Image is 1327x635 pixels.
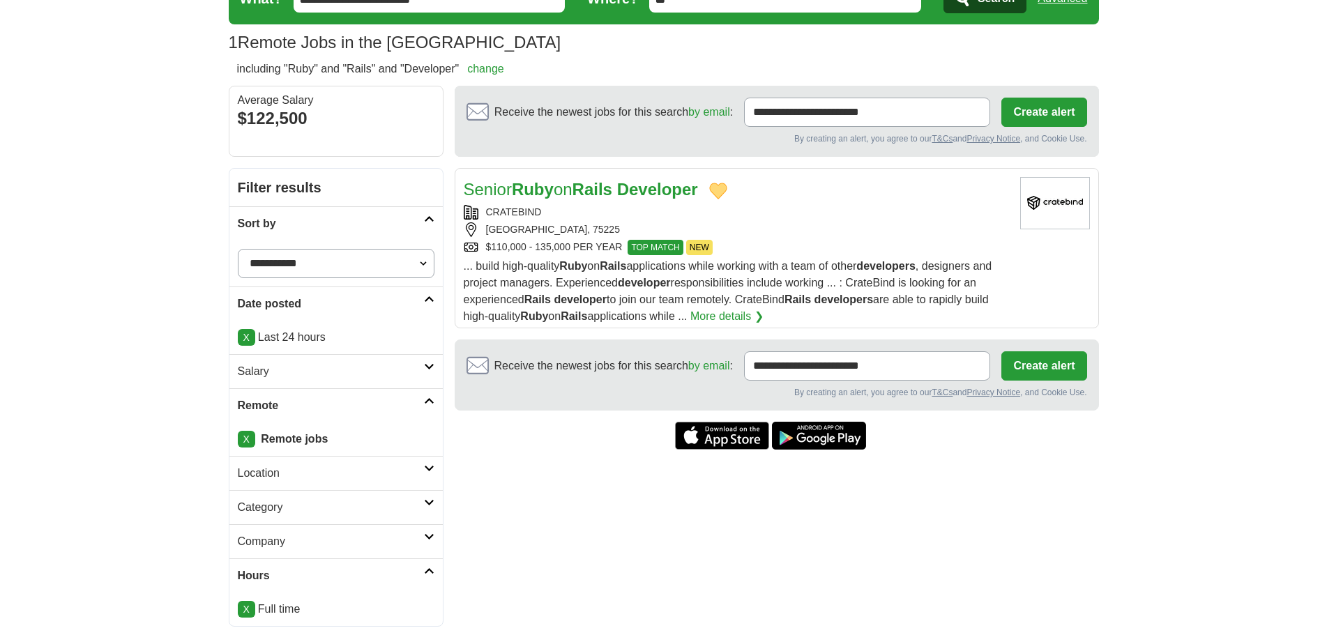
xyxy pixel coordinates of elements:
a: Get the iPhone app [675,422,769,450]
a: by email [688,360,730,372]
a: Date posted [229,286,443,321]
h2: Category [238,499,424,516]
h2: Location [238,465,424,482]
strong: Rails [524,293,551,305]
button: Create alert [1001,98,1086,127]
strong: Ruby [559,260,587,272]
a: T&Cs [932,388,953,397]
strong: Developer [617,180,698,199]
p: Last 24 hours [238,329,434,346]
h2: Sort by [238,215,424,232]
a: Salary [229,354,443,388]
div: $110,000 - 135,000 PER YEAR [464,240,1009,255]
li: Full time [238,601,434,618]
strong: developers [856,260,915,272]
strong: developer [554,293,607,305]
div: By creating an alert, you agree to our and , and Cookie Use. [467,132,1087,145]
a: by email [688,106,730,118]
span: ... build high-quality on applications while working with a team of other , designers and project... [464,260,992,322]
a: SeniorRubyonRails Developer [464,180,698,199]
h2: Company [238,533,424,550]
button: Add to favorite jobs [709,183,727,199]
a: Hours [229,558,443,592]
img: CrateBind logo [1020,177,1090,229]
strong: Ruby [520,310,548,322]
a: Get the Android app [772,422,866,450]
div: CRATEBIND [464,205,1009,220]
strong: developer [618,277,671,289]
span: NEW [686,240,713,255]
strong: Rails [561,310,587,322]
div: [GEOGRAPHIC_DATA], 75225 [464,222,1009,237]
div: By creating an alert, you agree to our and , and Cookie Use. [467,386,1087,399]
a: Privacy Notice [966,134,1020,144]
button: Create alert [1001,351,1086,381]
h2: Remote [238,397,424,414]
a: Remote [229,388,443,422]
a: X [238,601,255,618]
a: X [238,431,255,447]
h1: Remote Jobs in the [GEOGRAPHIC_DATA] [229,33,561,52]
span: Receive the newest jobs for this search : [494,104,733,121]
span: Receive the newest jobs for this search : [494,358,733,374]
a: Company [229,524,443,558]
div: $122,500 [238,106,434,131]
h2: Salary [238,363,424,380]
h2: Date posted [238,296,424,312]
h2: including "Ruby" and "Rails" and "Developer" [237,61,504,77]
a: Location [229,456,443,490]
a: More details ❯ [690,308,764,325]
a: Category [229,490,443,524]
span: 1 [229,30,238,55]
a: T&Cs [932,134,953,144]
strong: Rails [784,293,811,305]
strong: Remote jobs [261,433,328,445]
a: change [467,63,504,75]
a: Privacy Notice [966,388,1020,397]
span: TOP MATCH [628,240,683,255]
div: Average Salary [238,95,434,106]
strong: Rails [572,180,612,199]
strong: developers [814,293,873,305]
strong: Ruby [512,180,554,199]
a: Sort by [229,206,443,240]
a: X [238,329,255,346]
h2: Hours [238,567,424,584]
strong: Rails [600,260,626,272]
h2: Filter results [229,169,443,206]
